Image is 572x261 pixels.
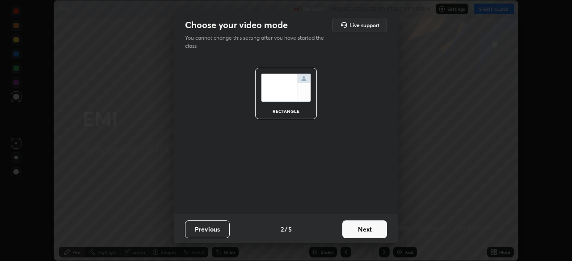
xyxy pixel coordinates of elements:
[185,220,230,238] button: Previous
[285,224,287,234] h4: /
[349,22,379,28] h5: Live support
[281,224,284,234] h4: 2
[268,109,304,113] div: rectangle
[185,19,288,31] h2: Choose your video mode
[261,74,311,102] img: normalScreenIcon.ae25ed63.svg
[342,220,387,238] button: Next
[288,224,292,234] h4: 5
[185,34,330,50] p: You cannot change this setting after you have started the class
